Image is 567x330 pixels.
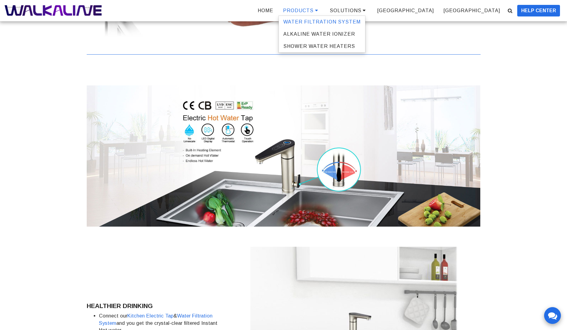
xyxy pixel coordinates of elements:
[279,28,365,40] a: ALKALINE WATER IONIZER
[258,8,273,13] span: HOME
[283,31,355,37] span: ALKALINE WATER IONIZER
[377,8,434,13] span: [GEOGRAPHIC_DATA]
[330,8,362,13] span: SOLUTIONS
[521,7,556,14] span: HELP CENTER
[517,5,560,16] button: HELP CENTER
[373,6,438,16] a: [GEOGRAPHIC_DATA]
[325,5,373,16] a: SOLUTIONS
[283,19,361,24] span: WATER FILTRATION SYSTEM
[87,85,480,227] img: Kitchen Electric Tap/Faucet
[5,5,102,16] img: WALKALINE
[439,6,505,16] a: [GEOGRAPHIC_DATA]
[87,302,153,309] strong: HEALTHIER DRINKING
[127,313,173,318] a: Kitchen Electric Tap
[278,5,325,16] a: PRODUCTS
[444,8,500,13] span: [GEOGRAPHIC_DATA]
[283,44,355,49] span: SHOWER WATER HEATERS
[283,8,314,13] span: PRODUCTS
[99,313,213,326] a: Water Filtration System
[279,16,365,28] a: WATER FILTRATION SYSTEM
[279,40,365,52] a: SHOWER WATER HEATERS
[515,5,562,16] a: HELP CENTER
[253,6,278,16] a: HOME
